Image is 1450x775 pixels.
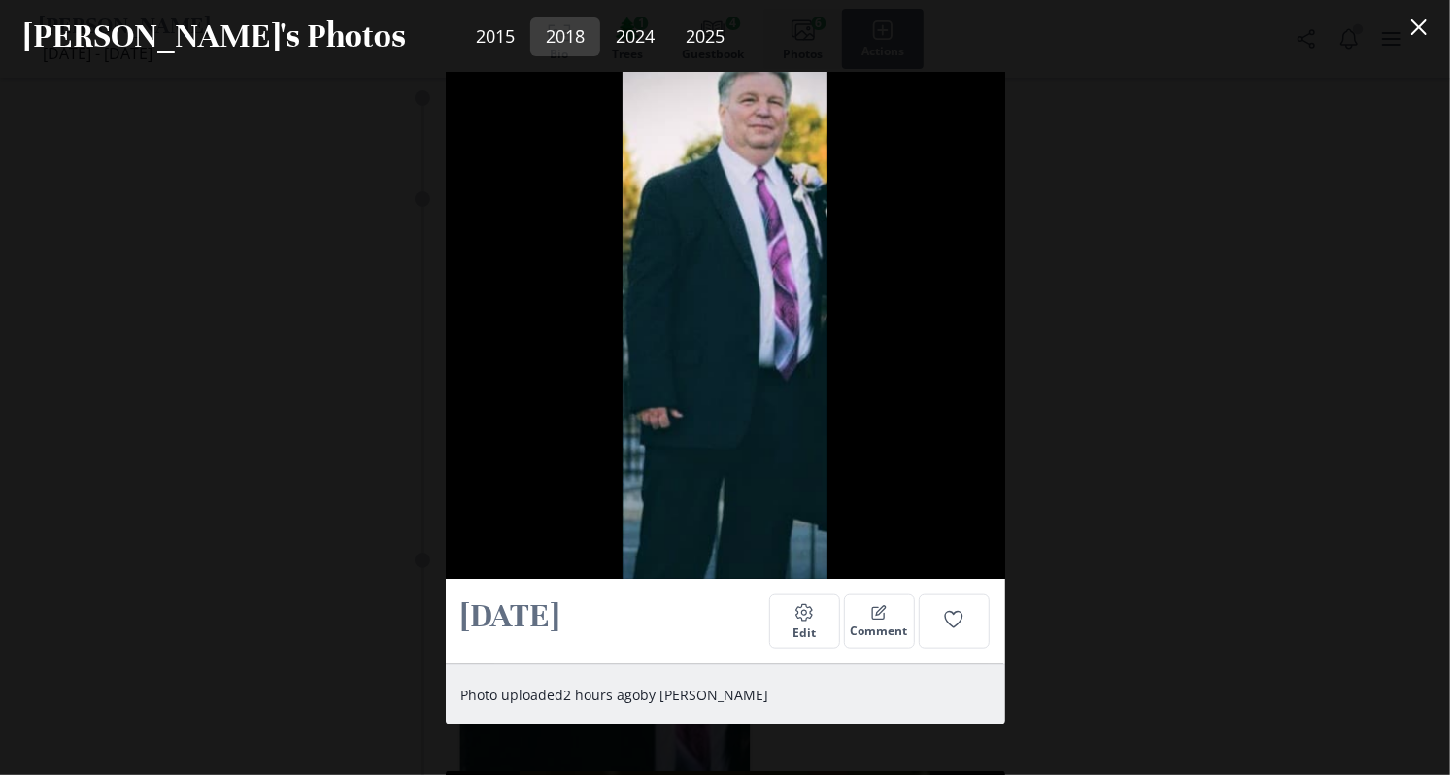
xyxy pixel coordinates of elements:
span: Comment [851,624,908,638]
a: 2024 [600,17,670,56]
p: Photo uploaded by [PERSON_NAME] [461,685,970,705]
a: 2015 [460,17,530,56]
a: 2025 [670,17,740,56]
a: 2018 [530,17,600,56]
h2: [DATE] [461,594,761,638]
span: October 3, 2025 [564,686,641,704]
button: Edit [769,594,840,649]
button: Close [1399,8,1438,47]
span: Edit [792,626,816,640]
button: Comment [844,594,915,649]
h2: [PERSON_NAME]'s Photos [23,16,406,57]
